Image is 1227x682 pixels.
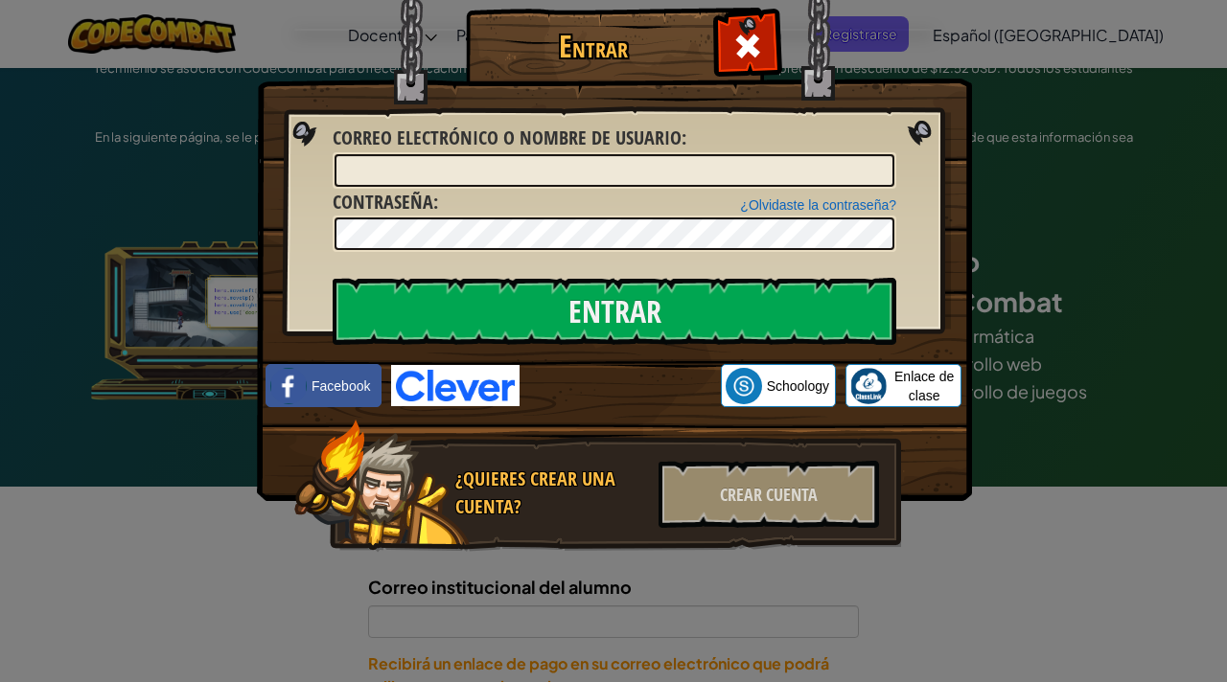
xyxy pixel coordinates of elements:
[391,365,520,406] img: clever-logo-blue.png
[720,483,818,507] font: Crear cuenta
[726,368,762,404] img: schoology.png
[559,25,628,67] font: Entrar
[850,368,887,404] img: classlink-logo-small.png
[894,369,954,403] font: Enlace de clase
[333,278,896,345] input: Entrar
[312,378,370,394] font: Facebook
[740,197,896,213] a: ¿Olvidaste la contraseña?
[767,378,829,394] font: Schoology
[520,365,721,407] iframe: Botón de acceso con Google
[433,189,438,215] font: :
[682,125,686,150] font: :
[333,189,433,215] font: Contraseña
[455,466,615,519] font: ¿Quieres crear una cuenta?
[270,368,307,404] img: facebook_small.png
[333,125,682,150] font: Correo electrónico o nombre de usuario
